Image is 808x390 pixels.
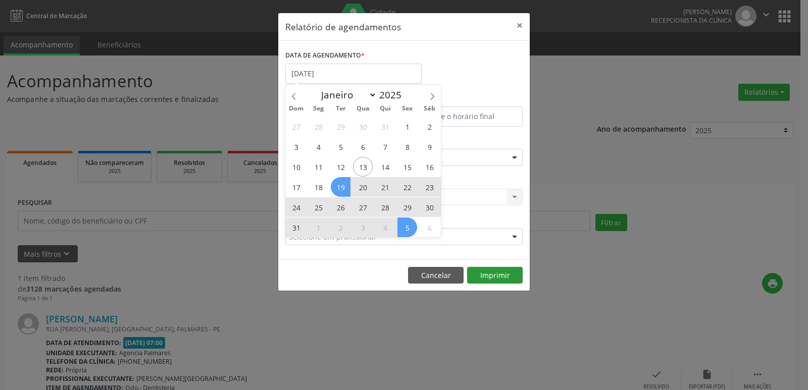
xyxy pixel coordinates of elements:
span: Julho 31, 2025 [375,117,395,136]
label: ATÉ [407,91,523,106]
span: Agosto 19, 2025 [331,177,350,197]
h5: Relatório de agendamentos [285,20,401,33]
span: Qui [374,105,396,112]
span: Agosto 13, 2025 [353,157,373,177]
span: Agosto 28, 2025 [375,197,395,217]
span: Agosto 16, 2025 [420,157,439,177]
span: Setembro 3, 2025 [353,217,373,237]
span: Sex [396,105,419,112]
button: Close [510,13,530,38]
span: Setembro 1, 2025 [309,217,328,237]
span: Agosto 6, 2025 [353,137,373,156]
span: Agosto 2, 2025 [420,117,439,136]
span: Agosto 7, 2025 [375,137,395,156]
input: Selecione o horário final [407,106,523,127]
span: Agosto 26, 2025 [331,197,350,217]
span: Agosto 12, 2025 [331,157,350,177]
span: Agosto 18, 2025 [309,177,328,197]
span: Setembro 5, 2025 [397,217,417,237]
span: Agosto 5, 2025 [331,137,350,156]
span: Julho 30, 2025 [353,117,373,136]
button: Imprimir [467,267,523,284]
span: Agosto 23, 2025 [420,177,439,197]
span: Agosto 17, 2025 [286,177,306,197]
span: Agosto 21, 2025 [375,177,395,197]
span: Agosto 20, 2025 [353,177,373,197]
span: Qua [352,105,374,112]
span: Setembro 2, 2025 [331,217,350,237]
span: Seg [308,105,330,112]
span: Agosto 10, 2025 [286,157,306,177]
span: Ter [330,105,352,112]
span: Setembro 4, 2025 [375,217,395,237]
input: Year [377,88,410,101]
span: Julho 28, 2025 [309,117,328,136]
label: DATA DE AGENDAMENTO [285,48,365,64]
span: Agosto 15, 2025 [397,157,417,177]
span: Dom [285,105,308,112]
span: Julho 29, 2025 [331,117,350,136]
select: Month [316,88,377,102]
span: Agosto 8, 2025 [397,137,417,156]
span: Agosto 27, 2025 [353,197,373,217]
span: Agosto 1, 2025 [397,117,417,136]
span: Agosto 9, 2025 [420,137,439,156]
span: Agosto 31, 2025 [286,217,306,237]
span: Selecione um profissional [289,232,376,242]
span: Agosto 14, 2025 [375,157,395,177]
span: Agosto 24, 2025 [286,197,306,217]
button: Cancelar [408,267,464,284]
span: Agosto 3, 2025 [286,137,306,156]
span: Agosto 30, 2025 [420,197,439,217]
span: Agosto 4, 2025 [309,137,328,156]
span: Setembro 6, 2025 [420,217,439,237]
span: Agosto 11, 2025 [309,157,328,177]
input: Selecione uma data ou intervalo [285,64,422,84]
span: Sáb [419,105,441,112]
span: Agosto 22, 2025 [397,177,417,197]
span: Julho 27, 2025 [286,117,306,136]
span: Agosto 29, 2025 [397,197,417,217]
span: Agosto 25, 2025 [309,197,328,217]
